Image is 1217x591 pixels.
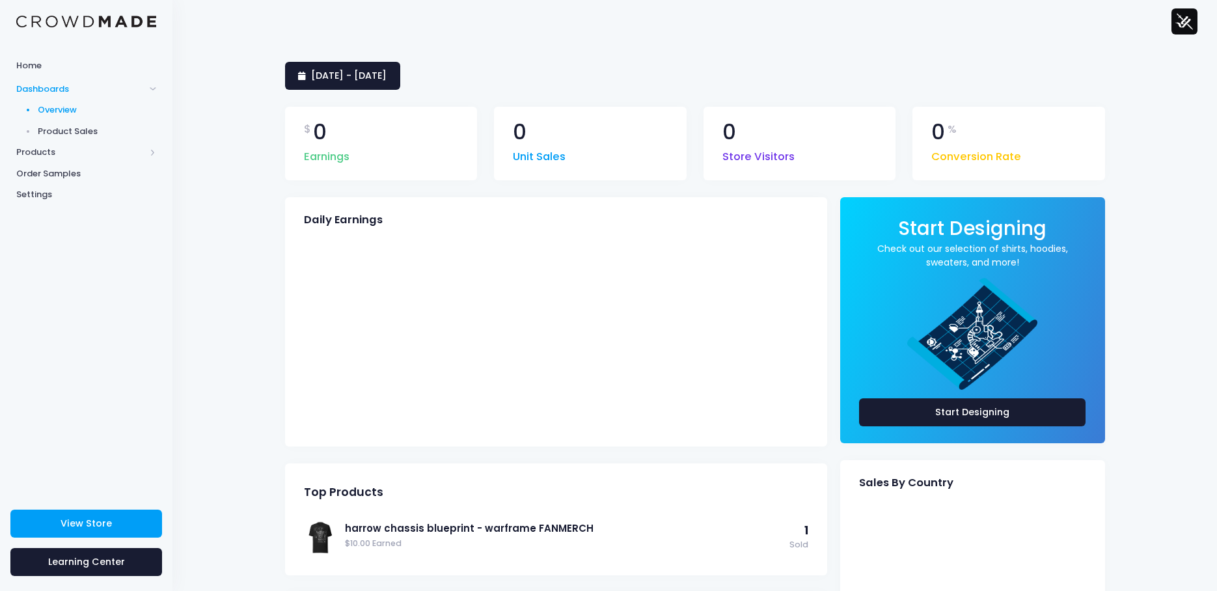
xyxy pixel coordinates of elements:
a: Learning Center [10,548,162,576]
a: harrow chassis blueprint - warframe FANMERCH [345,521,783,536]
a: View Store [10,510,162,538]
a: [DATE] - [DATE] [285,62,400,90]
span: Top Products [304,486,383,499]
a: Start Designing [898,226,1046,238]
span: 0 [513,122,526,143]
span: Product Sales [38,125,157,138]
span: 0 [313,122,327,143]
img: User [1171,8,1197,34]
span: View Store [61,517,112,530]
span: 0 [722,122,736,143]
span: Dashboards [16,83,145,96]
span: Learning Center [48,555,125,568]
span: 0 [931,122,945,143]
a: Start Designing [859,398,1086,426]
span: $10.00 Earned [345,538,783,550]
span: Earnings [304,143,349,165]
span: Start Designing [898,215,1046,241]
span: $ [304,122,311,137]
span: Store Visitors [722,143,795,165]
span: Daily Earnings [304,213,383,227]
img: Logo [16,16,156,28]
span: Settings [16,188,156,201]
span: Overview [38,103,157,117]
span: Unit Sales [513,143,566,165]
span: Sales By Country [859,476,953,489]
span: [DATE] - [DATE] [311,69,387,82]
span: Sold [789,539,808,551]
span: Products [16,146,145,159]
a: Check out our selection of shirts, hoodies, sweaters, and more! [859,242,1086,269]
span: Order Samples [16,167,156,180]
span: Home [16,59,156,72]
span: Conversion Rate [931,143,1021,165]
span: % [948,122,957,137]
span: 1 [804,523,808,538]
